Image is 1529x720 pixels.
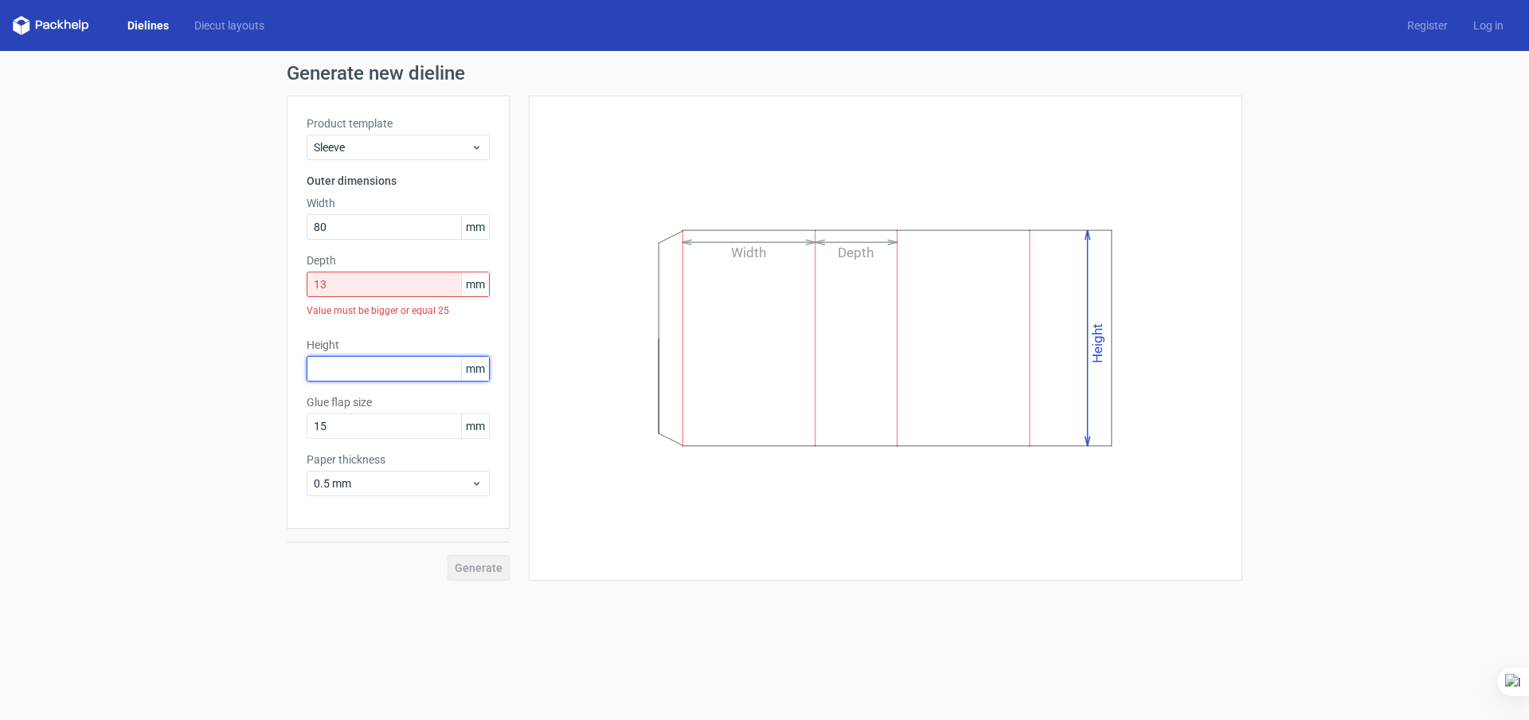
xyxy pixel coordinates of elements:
label: Depth [307,252,490,268]
div: Value must be bigger or equal 25 [307,297,490,324]
span: mm [461,215,489,239]
label: Glue flap size [307,394,490,410]
text: Height [1090,323,1106,363]
a: Register [1394,18,1461,33]
h1: Generate new dieline [287,64,1242,83]
label: Height [307,337,490,353]
span: Sleeve [314,139,471,155]
label: Width [307,195,490,211]
a: Dielines [115,18,182,33]
text: Width [732,245,767,260]
a: Diecut layouts [182,18,277,33]
label: Paper thickness [307,452,490,468]
span: 0.5 mm [314,475,471,491]
span: mm [461,357,489,381]
span: mm [461,414,489,438]
h3: Outer dimensions [307,173,490,189]
text: Depth [839,245,874,260]
label: Product template [307,115,490,131]
a: Log in [1461,18,1516,33]
span: mm [461,272,489,296]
